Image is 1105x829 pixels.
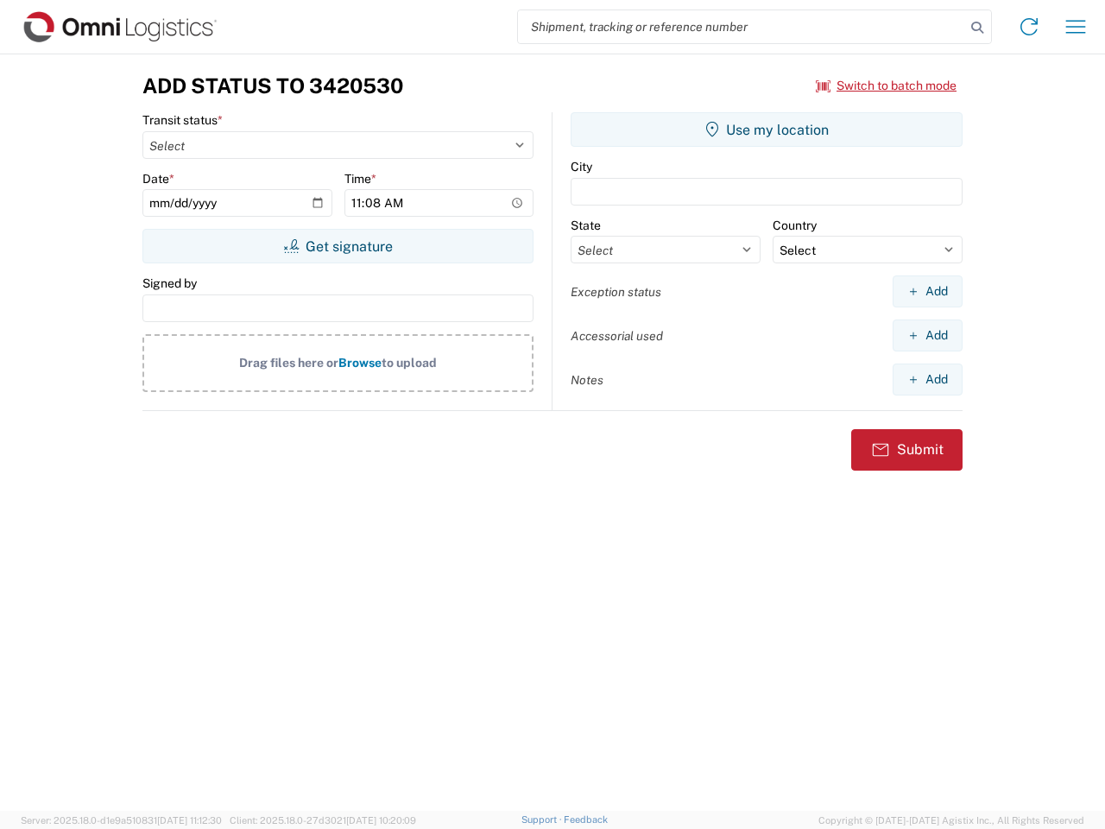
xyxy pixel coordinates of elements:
[157,815,222,826] span: [DATE] 11:12:30
[571,159,592,174] label: City
[344,171,376,187] label: Time
[564,814,608,825] a: Feedback
[893,275,963,307] button: Add
[571,284,661,300] label: Exception status
[773,218,817,233] label: Country
[893,364,963,396] button: Add
[142,275,197,291] label: Signed by
[571,328,663,344] label: Accessorial used
[571,218,601,233] label: State
[239,356,338,370] span: Drag files here or
[230,815,416,826] span: Client: 2025.18.0-27d3021
[518,10,965,43] input: Shipment, tracking or reference number
[338,356,382,370] span: Browse
[893,320,963,351] button: Add
[571,372,603,388] label: Notes
[851,429,963,471] button: Submit
[571,112,963,147] button: Use my location
[382,356,437,370] span: to upload
[142,171,174,187] label: Date
[521,814,565,825] a: Support
[142,112,223,128] label: Transit status
[816,72,957,100] button: Switch to batch mode
[142,229,534,263] button: Get signature
[346,815,416,826] span: [DATE] 10:20:09
[21,815,222,826] span: Server: 2025.18.0-d1e9a510831
[818,813,1084,828] span: Copyright © [DATE]-[DATE] Agistix Inc., All Rights Reserved
[142,73,403,98] h3: Add Status to 3420530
